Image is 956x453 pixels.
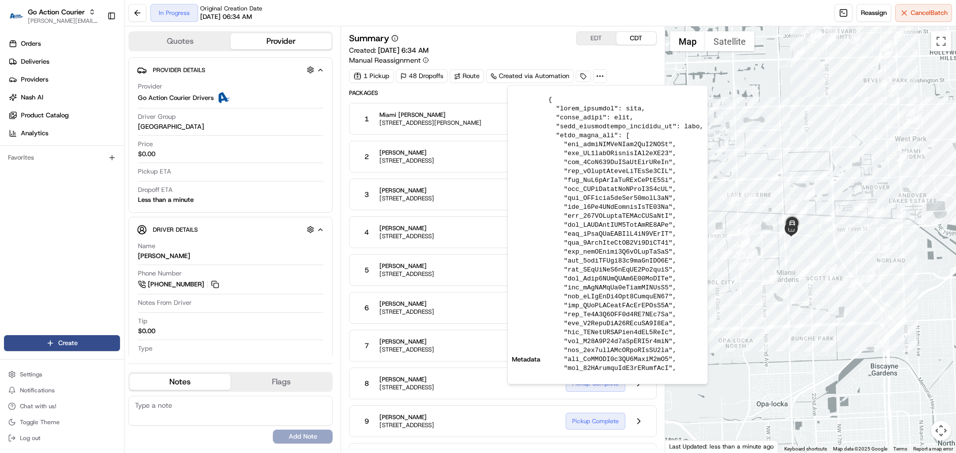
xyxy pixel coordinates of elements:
a: Nash AI [4,90,124,105]
span: • [83,181,86,189]
button: [PERSON_NAME][EMAIL_ADDRESS][DOMAIN_NAME] [28,17,99,25]
a: Open this area in Google Maps (opens a new window) [668,440,701,453]
span: [PERSON_NAME] [31,181,81,189]
span: [PERSON_NAME] [379,338,434,346]
a: Analytics [4,125,124,141]
a: Deliveries [4,54,124,70]
span: Name [138,242,155,251]
span: [PERSON_NAME] [379,149,434,157]
div: Less than a minute [138,195,194,204]
a: Providers [4,72,124,88]
span: [PERSON_NAME] [379,413,434,421]
span: [STREET_ADDRESS] [379,194,434,202]
button: Driver Details [137,221,324,238]
span: [PHONE_NUMBER] [148,280,204,289]
div: 37 [879,76,890,87]
a: Route [450,69,484,83]
div: car [138,354,147,363]
span: [PERSON_NAME] [379,186,434,194]
span: Settings [20,370,42,378]
span: 1 [364,114,369,124]
a: Terms [893,446,907,452]
div: 11 [738,237,749,248]
span: [STREET_ADDRESS] [379,270,434,278]
span: $0.00 [138,150,155,159]
div: $0.00 [138,327,155,336]
a: Report a map error [913,446,953,452]
span: Reassign [861,8,887,17]
button: Quotes [129,33,231,49]
div: 7 [727,193,738,204]
span: Type [138,344,152,353]
a: Powered byPylon [70,246,120,254]
span: [DATE] 6:34 AM [378,46,429,55]
span: Packages [349,89,656,97]
button: CancelBatch [895,4,952,22]
div: 📗 [10,223,18,231]
div: 12 [732,247,743,258]
span: [STREET_ADDRESS] [379,157,434,165]
div: 2 [787,203,798,214]
div: 💻 [84,223,92,231]
div: 28 [852,203,863,214]
div: 19 [809,257,820,268]
div: Last Updated: less than a minute ago [665,440,778,453]
a: 📗Knowledge Base [6,218,80,236]
img: ActionCourier.png [218,92,230,104]
div: We're available if you need us! [45,105,137,113]
div: 5 [804,188,815,199]
span: Pickup ETA [138,167,171,176]
button: Keyboard shortcuts [784,446,827,453]
span: [STREET_ADDRESS] [379,232,434,240]
span: [PERSON_NAME] [379,375,434,383]
span: Dropoff ETA [138,185,173,194]
div: 35 [906,106,917,117]
div: Favorites [4,150,120,166]
span: API Documentation [94,222,160,232]
div: Start new chat [45,95,163,105]
button: Toggle Theme [4,415,120,429]
span: Nash AI [21,93,43,102]
span: Phone Number [138,269,182,278]
button: Create [4,335,120,351]
span: [STREET_ADDRESS] [379,346,434,354]
div: Past conversations [10,129,67,137]
div: 34 [910,113,921,124]
span: Miami [PERSON_NAME] [379,111,481,119]
button: Provider Details [137,62,324,78]
img: 1736555255976-a54dd68f-1ca7-489b-9aae-adbdc363a1c4 [20,181,28,189]
span: Map data ©2025 Google [833,446,887,452]
div: 39 [881,40,892,51]
div: 14 [738,259,749,270]
div: 17 [767,273,778,284]
button: Provider [231,33,332,49]
div: 9 [740,224,751,235]
span: Go Action Courier [28,7,85,17]
span: 9 [364,416,369,426]
span: Notifications [20,386,55,394]
button: EDT [577,32,616,45]
span: 2 [364,152,369,162]
button: Settings [4,367,120,381]
span: 7 [364,341,369,351]
button: Start new chat [169,98,181,110]
div: 1 Pickup [349,69,394,83]
span: Driver Details [153,226,198,234]
span: Provider [138,82,162,91]
button: CDT [616,32,656,45]
div: 8 [733,225,744,236]
button: Manual Reassignment [349,55,429,65]
span: Provider Details [153,66,205,74]
div: 42 [827,29,838,40]
div: 41 [850,33,861,44]
img: Jes Laurent [10,172,26,190]
div: 27 [856,200,867,211]
span: • [83,154,86,162]
span: Created: [349,45,429,55]
a: Orders [4,36,124,52]
span: [DATE] [88,154,109,162]
button: Map camera controls [931,421,951,441]
div: 48 Dropoffs [396,69,448,83]
img: 1732323095091-59ea418b-cfe3-43c8-9ae0-d0d06d6fd42c [21,95,39,113]
span: Tip [138,317,147,326]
